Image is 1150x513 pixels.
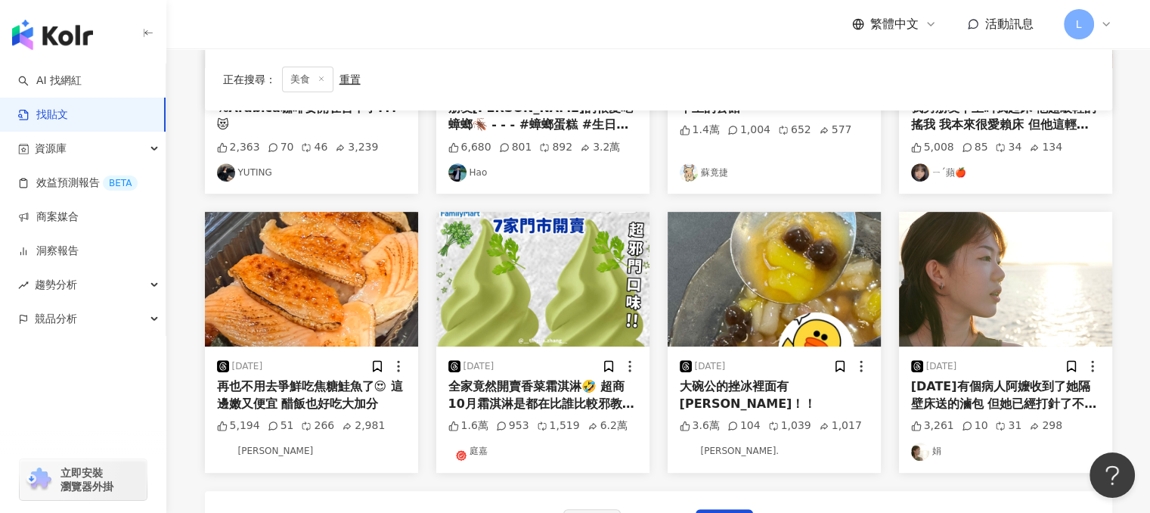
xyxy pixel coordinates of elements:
div: 1,039 [768,418,811,434]
img: KOL Avatar [217,443,235,461]
span: rise [18,280,29,291]
div: 1,004 [727,123,770,138]
div: 3.2萬 [580,140,620,155]
a: 洞察報告 [18,244,79,259]
a: 商案媒合 [18,210,79,225]
img: KOL Avatar [680,163,698,182]
span: 資源庫 [35,132,67,166]
img: logo [12,20,93,50]
div: 3,239 [335,140,378,155]
div: 801 [499,140,532,155]
a: chrome extension立即安裝 瀏覽器外掛 [20,459,147,500]
div: 10 [962,418,988,434]
div: 1.6萬 [448,418,488,434]
img: KOL Avatar [448,163,467,182]
div: 953 [496,418,529,434]
div: 全家竟然開賣香菜霜淇淋🤣 超商10月霜淇淋是都在比誰比較邪教嗎？ [448,378,637,412]
div: 5,008 [911,140,954,155]
div: 3.6萬 [680,418,720,434]
a: KOL Avatar[PERSON_NAME] [217,443,406,461]
div: 重置 [339,73,361,85]
img: post-image [205,212,418,347]
div: 104 [727,418,761,434]
div: %Arabica咖啡要開在台中了??!😻 [217,100,406,134]
a: 效益預測報告BETA [18,176,138,191]
img: post-image [668,212,881,347]
div: 6.2萬 [587,418,628,434]
div: 3,261 [911,418,954,434]
a: 找貼文 [18,107,68,123]
a: KOL Avatarㄧˊ蘋🍎 [911,163,1100,182]
div: 我男朋友早上叫我起床 他超級輕的搖我 我本來很愛賴床 但他這輕輕的搖太溫柔了 我直接笑出來 然後就起床了 晚上問他 你早上輕輕的搖我是在叫我起床嗎？ 他：沒有啊 我想抱你 我：欸? [911,100,1100,134]
div: 1,519 [537,418,580,434]
div: 134 [1029,140,1062,155]
span: 正在搜尋 ： [223,73,276,85]
div: [DATE]有個病人阿嬤收到了她隔壁床送的滷包 但她已經打針了不太方便放包包裡 她就先把滷包放被子裡面 （ 後來我收針時一掀開她的被子 這個撲鼻而來的香味⋯ （ 我：⋯⋯⋯⋯ 我：阿嬤你滷入味了... [911,378,1100,412]
div: 6,680 [448,140,491,155]
div: 51 [268,418,294,434]
div: 2,363 [217,140,260,155]
div: 34 [995,140,1021,155]
img: KOL Avatar [911,163,929,182]
div: 85 [962,140,988,155]
a: searchAI 找網紅 [18,73,82,89]
img: post-image [899,212,1112,347]
div: 652 [778,123,811,138]
span: 活動訊息 [985,17,1034,31]
img: chrome extension [24,468,54,492]
div: 1,017 [819,418,862,434]
div: 5,194 [217,418,260,434]
a: KOL AvatarYUTING [217,163,406,182]
a: KOL Avatar蘇竟捷 [680,163,869,182]
div: 大碗公的挫冰裡面有[PERSON_NAME]！！ [680,378,869,412]
div: 2,981 [342,418,385,434]
div: 266 [301,418,334,434]
img: post-image [436,212,649,347]
div: 298 [1029,418,1062,434]
div: 31 [995,418,1021,434]
span: 競品分析 [35,302,77,336]
div: 577 [819,123,852,138]
span: 立即安裝 瀏覽器外掛 [60,466,113,493]
div: 892 [539,140,572,155]
div: 46 [301,140,327,155]
span: 趨勢分析 [35,268,77,302]
a: KOL Avatar庭嘉 [448,443,637,461]
span: 美食 [282,67,333,92]
img: KOL Avatar [680,443,698,461]
div: [DATE] [463,360,494,373]
div: 朋友[PERSON_NAME]的很愛吃蟑螂🪳 - - - #蟑螂蛋糕 #生日蛋糕 #🍰 #🎂 #慶生 #台中蛋糕 [448,100,637,134]
div: 1.4萬 [680,123,720,138]
div: [DATE] [926,360,957,373]
a: KOL AvatarHao [448,163,637,182]
div: 70 [268,140,294,155]
img: KOL Avatar [217,163,235,182]
a: KOL Avatar[PERSON_NAME]. [680,443,869,461]
img: KOL Avatar [448,443,467,461]
div: 再也不用去爭鮮吃焦糖鮭魚了😍 這邊嫩又便宜 醋飯也好吃大加分 [217,378,406,412]
div: [DATE] [232,360,263,373]
iframe: Help Scout Beacon - Open [1090,452,1135,498]
div: [DATE] [695,360,726,373]
img: KOL Avatar [911,443,929,461]
a: KOL Avatar娟 [911,443,1100,461]
span: L [1076,16,1082,33]
span: 繁體中文 [870,16,919,33]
